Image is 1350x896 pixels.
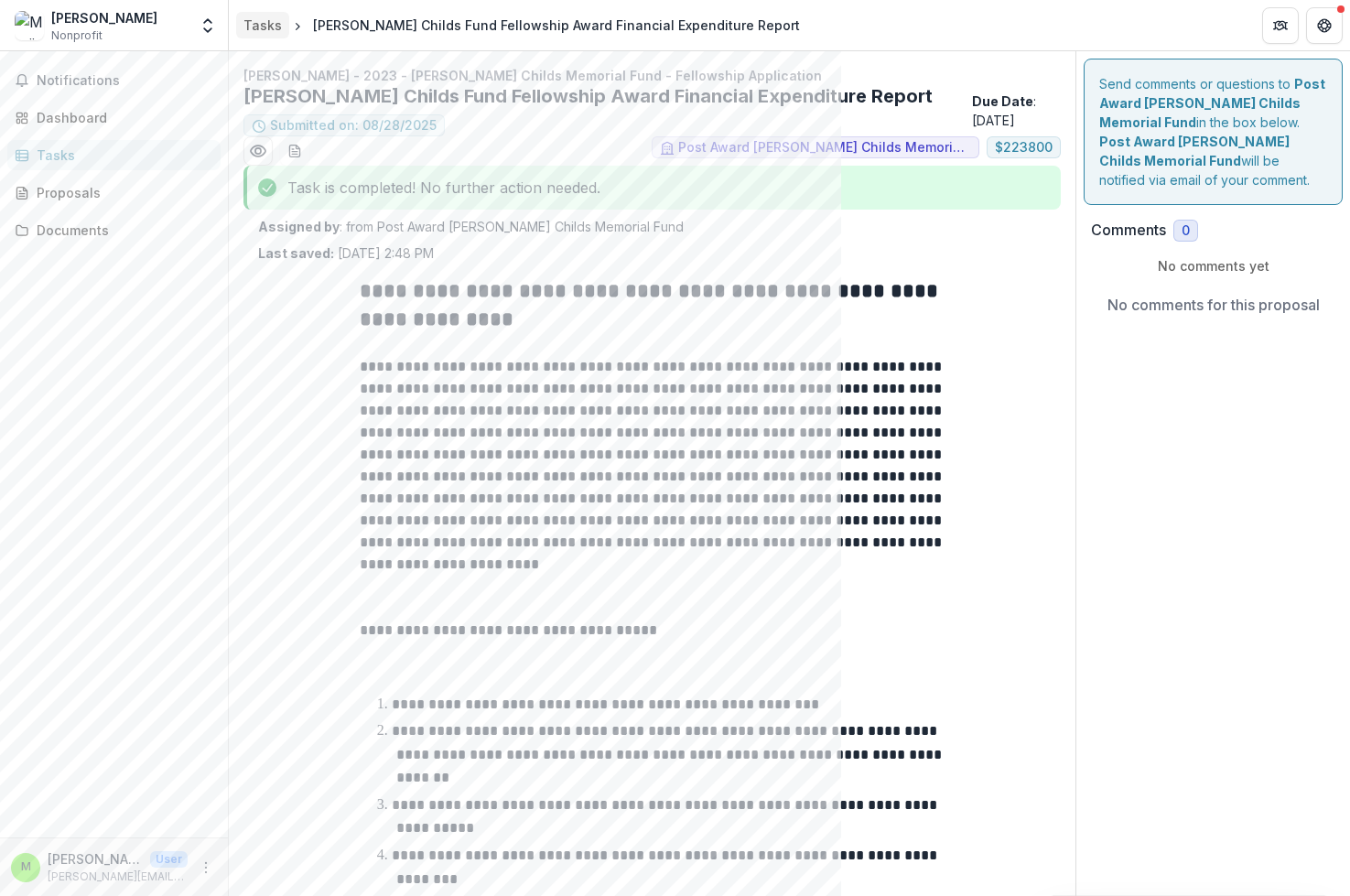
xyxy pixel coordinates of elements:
[258,245,334,261] strong: Last saved:
[1262,7,1299,44] button: Partners
[150,851,188,868] p: User
[1099,134,1290,168] strong: Post Award [PERSON_NAME] Childs Memorial Fund
[15,11,44,40] img: Marija Nadjsombati
[258,219,340,234] strong: Assigned by
[243,66,1061,85] p: [PERSON_NAME] - 2023 - [PERSON_NAME] Childs Memorial Fund - Fellowship Application
[1084,59,1343,205] div: Send comments or questions to in the box below. will be notified via email of your comment.
[236,12,807,38] nav: breadcrumb
[243,16,282,35] div: Tasks
[7,215,221,245] a: Documents
[1182,223,1190,239] span: 0
[678,140,971,156] span: Post Award [PERSON_NAME] Childs Memorial Fund
[37,183,206,202] div: Proposals
[37,108,206,127] div: Dashboard
[21,861,31,873] div: marija.nadjsombati@hci.utah.edu
[313,16,800,35] div: [PERSON_NAME] Childs Fund Fellowship Award Financial Expenditure Report
[7,140,221,170] a: Tasks
[1091,256,1335,275] p: No comments yet
[48,849,143,869] p: [PERSON_NAME][EMAIL_ADDRESS][DOMAIN_NAME][US_STATE]
[972,93,1033,109] strong: Due Date
[236,12,289,38] a: Tasks
[51,8,157,27] div: [PERSON_NAME]
[972,92,1061,130] p: : [DATE]
[7,178,221,208] a: Proposals
[995,140,1053,156] span: $ 223800
[270,118,437,134] span: Submitted on: 08/28/2025
[243,166,1061,210] div: Task is completed! No further action needed.
[1107,294,1320,316] p: No comments for this proposal
[7,103,221,133] a: Dashboard
[1091,221,1166,239] h2: Comments
[48,869,188,885] p: [PERSON_NAME][EMAIL_ADDRESS][DOMAIN_NAME][US_STATE]
[195,857,217,879] button: More
[243,136,273,166] button: Preview 25223bc3-930c-4733-975d-fb9c87c3c614.pdf
[1306,7,1343,44] button: Get Help
[258,243,434,263] p: [DATE] 2:48 PM
[7,66,221,95] button: Notifications
[195,7,221,44] button: Open entity switcher
[37,221,206,240] div: Documents
[37,146,206,165] div: Tasks
[1099,76,1325,130] strong: Post Award [PERSON_NAME] Childs Memorial Fund
[258,217,1046,236] p: : from Post Award [PERSON_NAME] Childs Memorial Fund
[51,27,103,44] span: Nonprofit
[243,85,965,107] h2: [PERSON_NAME] Childs Fund Fellowship Award Financial Expenditure Report
[280,136,309,166] button: download-word-button
[37,73,213,89] span: Notifications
